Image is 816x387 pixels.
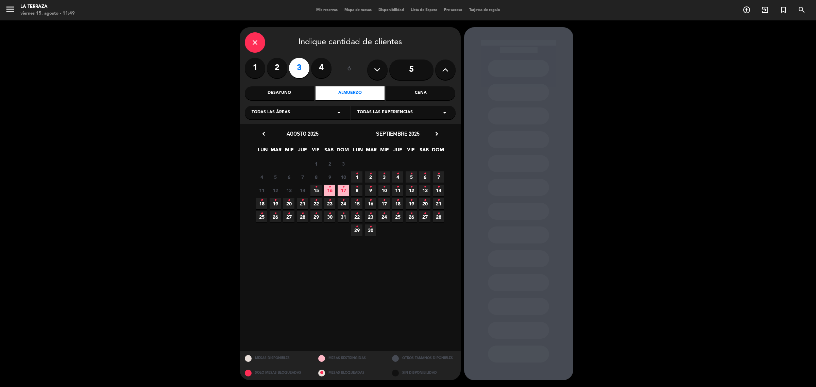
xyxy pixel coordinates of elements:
span: 21 [297,198,308,209]
i: chevron_right [433,130,440,137]
span: Todas las áreas [252,109,290,116]
i: • [383,182,385,192]
i: • [383,168,385,179]
label: 2 [267,58,287,78]
span: 15 [310,185,322,196]
i: arrow_drop_down [335,108,343,117]
span: MAR [270,146,282,157]
i: • [356,182,358,192]
span: 16 [324,185,335,196]
i: • [437,195,440,206]
i: • [369,221,372,232]
div: MESAS RESTRINGIDAS [313,351,387,366]
i: • [356,195,358,206]
i: • [342,182,344,192]
i: close [251,38,259,47]
span: 2 [365,171,376,183]
span: 24 [338,198,349,209]
span: 4 [256,171,267,183]
span: 23 [365,211,376,222]
span: 22 [351,211,362,222]
i: • [328,208,331,219]
span: 28 [433,211,444,222]
i: • [410,208,412,219]
span: SAB [323,146,335,157]
i: • [383,208,385,219]
span: Mis reservas [313,8,341,12]
i: • [369,182,372,192]
span: 23 [324,198,335,209]
i: • [274,208,276,219]
i: chevron_left [260,130,267,137]
span: 5 [406,171,417,183]
label: 3 [289,58,309,78]
span: 18 [392,198,403,209]
span: 20 [283,198,294,209]
div: viernes 15. agosto - 11:49 [20,10,75,17]
span: 18 [256,198,267,209]
span: 10 [338,171,349,183]
span: 30 [324,211,335,222]
i: • [301,195,304,206]
span: 25 [392,211,403,222]
span: 21 [433,198,444,209]
span: 17 [338,185,349,196]
i: • [396,182,399,192]
span: 11 [392,185,403,196]
i: • [396,195,399,206]
span: SAB [419,146,430,157]
div: Desayuno [245,86,314,100]
span: 31 [338,211,349,222]
i: • [383,195,385,206]
span: 27 [419,211,430,222]
span: Todas las experiencias [357,109,413,116]
span: DOM [337,146,348,157]
span: Pre-acceso [441,8,466,12]
span: 12 [406,185,417,196]
span: 7 [433,171,444,183]
span: MIE [284,146,295,157]
span: 17 [378,198,390,209]
span: 25 [256,211,267,222]
span: Lista de Espera [407,8,441,12]
i: add_circle_outline [743,6,751,14]
span: JUE [392,146,403,157]
i: • [315,182,317,192]
span: 11 [256,185,267,196]
i: • [315,208,317,219]
i: • [396,168,399,179]
span: 9 [324,171,335,183]
i: • [260,208,263,219]
i: • [274,195,276,206]
span: 2 [324,158,335,169]
i: • [424,195,426,206]
i: • [288,208,290,219]
i: • [424,168,426,179]
span: 12 [270,185,281,196]
i: menu [5,4,15,14]
i: • [328,195,331,206]
span: 3 [378,171,390,183]
span: 16 [365,198,376,209]
div: La Terraza [20,3,75,10]
span: Mapa de mesas [341,8,375,12]
span: 29 [310,211,322,222]
span: 19 [406,198,417,209]
i: • [369,208,372,219]
i: • [369,195,372,206]
span: 6 [419,171,430,183]
i: • [369,168,372,179]
span: MAR [365,146,377,157]
label: 4 [311,58,331,78]
span: 4 [392,171,403,183]
span: septiembre 2025 [376,130,420,137]
span: 14 [297,185,308,196]
i: • [437,208,440,219]
i: • [288,195,290,206]
span: 24 [378,211,390,222]
span: 1 [310,158,322,169]
div: Indique cantidad de clientes [245,32,456,53]
i: exit_to_app [761,6,769,14]
i: • [301,208,304,219]
span: 6 [283,171,294,183]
